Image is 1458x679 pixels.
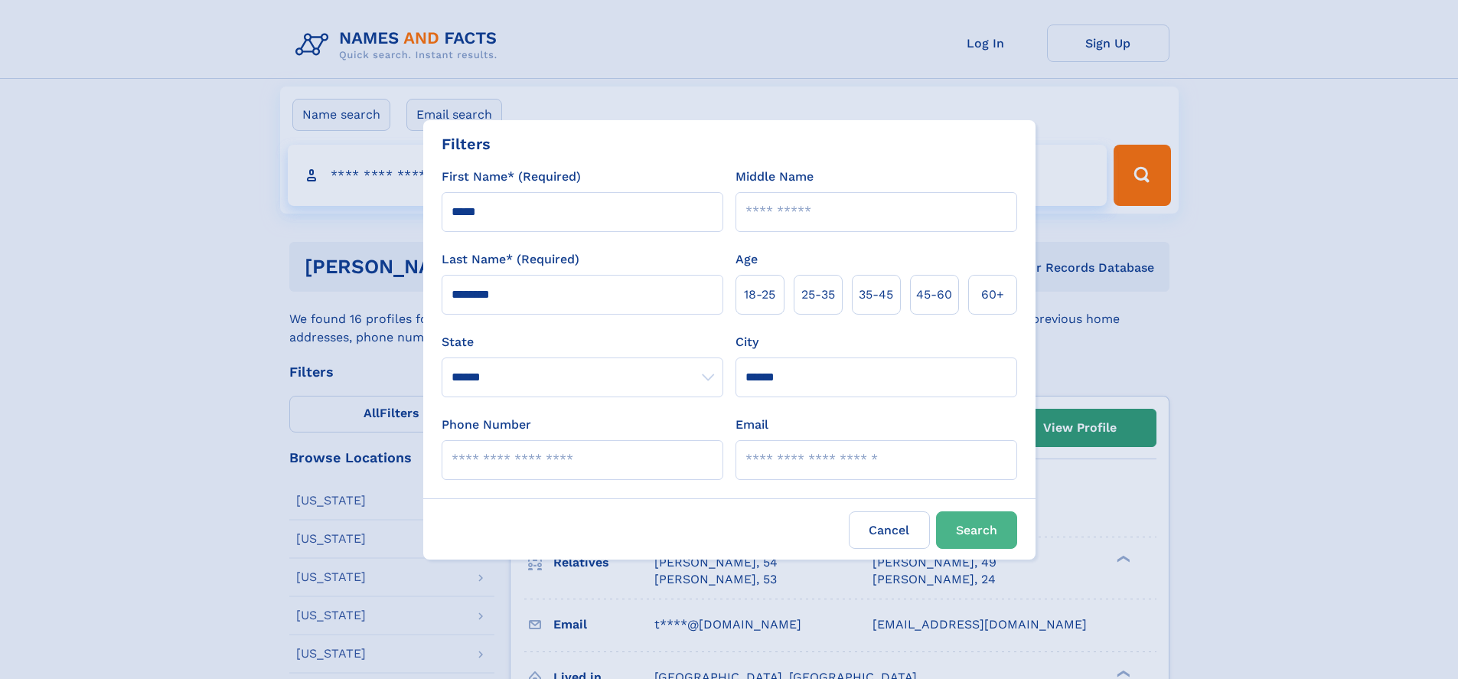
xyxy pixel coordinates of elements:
[736,168,814,186] label: Middle Name
[744,286,775,304] span: 18‑25
[736,250,758,269] label: Age
[801,286,835,304] span: 25‑35
[442,416,531,434] label: Phone Number
[442,250,579,269] label: Last Name* (Required)
[736,333,758,351] label: City
[916,286,952,304] span: 45‑60
[736,416,768,434] label: Email
[981,286,1004,304] span: 60+
[849,511,930,549] label: Cancel
[442,132,491,155] div: Filters
[442,333,723,351] label: State
[936,511,1017,549] button: Search
[859,286,893,304] span: 35‑45
[442,168,581,186] label: First Name* (Required)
